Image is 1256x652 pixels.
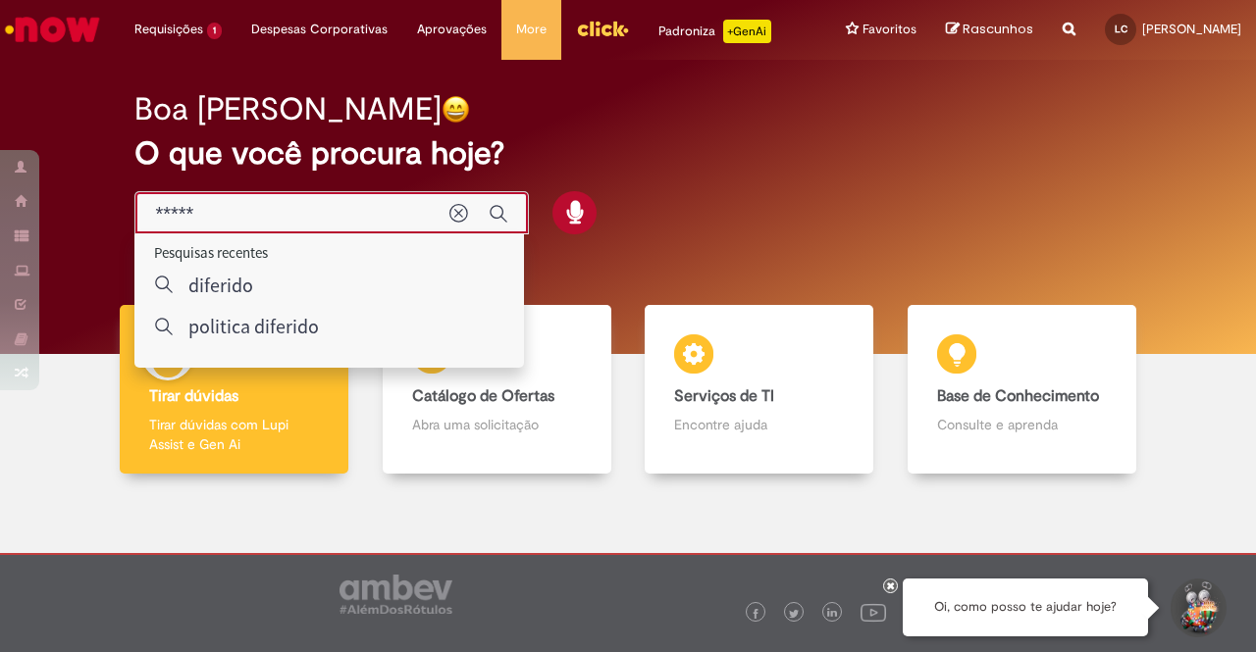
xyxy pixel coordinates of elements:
a: Rascunhos [946,21,1033,39]
a: Tirar dúvidas Tirar dúvidas com Lupi Assist e Gen Ai [103,305,366,475]
p: Encontre ajuda [674,415,844,434]
p: +GenAi [723,20,771,43]
a: Serviços de TI Encontre ajuda [628,305,891,475]
span: Requisições [134,20,203,39]
span: LC [1115,23,1127,35]
a: Base de Conhecimento Consulte e aprenda [891,305,1154,475]
span: Aprovações [417,20,487,39]
img: logo_footer_youtube.png [861,599,886,625]
img: logo_footer_ambev_rotulo_gray.png [340,575,452,614]
img: ServiceNow [2,10,103,49]
b: Serviços de TI [674,386,774,406]
img: happy-face.png [442,95,470,124]
p: Consulte e aprenda [937,415,1107,434]
span: Despesas Corporativas [251,20,388,39]
a: Catálogo de Ofertas Abra uma solicitação [366,305,629,475]
img: logo_footer_facebook.png [751,609,760,619]
b: Base de Conhecimento [937,386,1099,406]
div: Padroniza [658,20,771,43]
h2: O que você procura hoje? [134,136,1121,171]
div: Oi, como posso te ajudar hoje? [903,578,1148,636]
span: Rascunhos [963,20,1033,38]
b: Catálogo de Ofertas [412,386,554,406]
img: logo_footer_twitter.png [789,609,799,619]
span: Favoritos [863,20,916,39]
span: 1 [207,23,222,39]
img: click_logo_yellow_360x200.png [576,14,629,43]
button: Iniciar Conversa de Suporte [1168,578,1227,637]
b: Tirar dúvidas [149,386,238,406]
span: More [516,20,547,39]
span: [PERSON_NAME] [1142,21,1241,37]
p: Abra uma solicitação [412,415,582,434]
p: Tirar dúvidas com Lupi Assist e Gen Ai [149,415,319,454]
h2: Boa [PERSON_NAME] [134,92,442,126]
img: logo_footer_linkedin.png [827,608,837,620]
